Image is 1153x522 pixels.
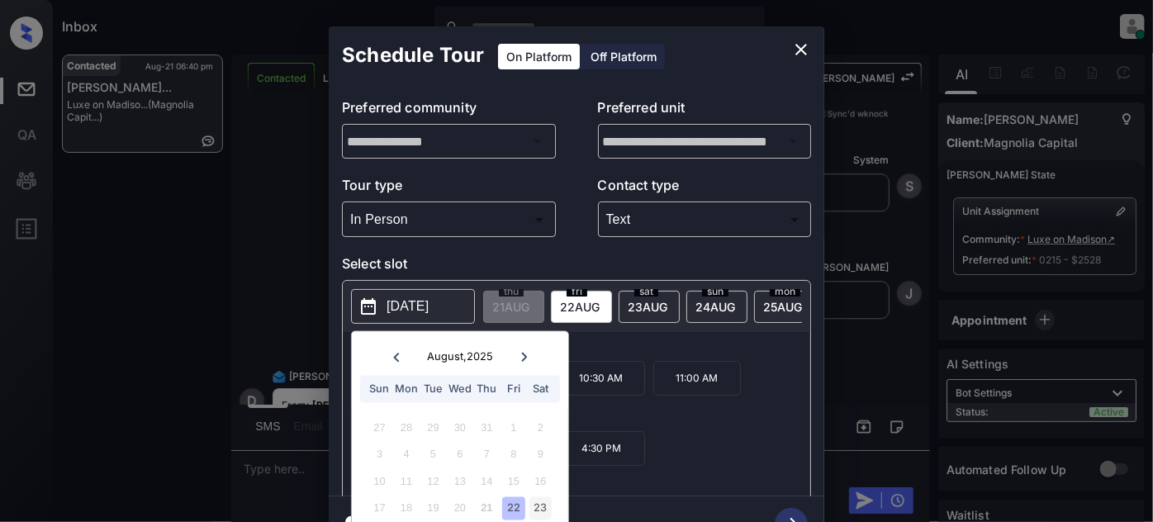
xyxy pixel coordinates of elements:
[628,300,667,314] span: 23 AUG
[770,287,800,297] span: mon
[653,361,741,396] p: 11:00 AM
[602,206,808,233] div: Text
[567,287,587,297] span: fri
[395,444,417,466] div: Not available Monday, August 4th, 2025
[448,444,471,466] div: Not available Wednesday, August 6th, 2025
[342,254,811,280] p: Select slot
[785,33,818,66] button: close
[427,351,493,363] div: August , 2025
[560,300,600,314] span: 22 AUG
[551,291,612,323] div: date-select
[529,378,552,401] div: Sat
[502,416,524,439] div: Not available Friday, August 1st, 2025
[476,378,498,401] div: Thu
[529,416,552,439] div: Not available Saturday, August 2nd, 2025
[634,287,658,297] span: sat
[422,470,444,492] div: Not available Tuesday, August 12th, 2025
[686,291,747,323] div: date-select
[695,300,735,314] span: 24 AUG
[448,416,471,439] div: Not available Wednesday, July 30th, 2025
[476,416,498,439] div: Not available Thursday, July 31st, 2025
[582,44,665,69] div: Off Platform
[351,289,475,324] button: [DATE]
[476,444,498,466] div: Not available Thursday, August 7th, 2025
[754,291,815,323] div: date-select
[329,26,497,84] h2: Schedule Tour
[502,470,524,492] div: Not available Friday, August 15th, 2025
[619,291,680,323] div: date-select
[702,287,728,297] span: sun
[346,206,552,233] div: In Person
[395,416,417,439] div: Not available Monday, July 28th, 2025
[368,416,391,439] div: Not available Sunday, July 27th, 2025
[598,97,812,124] p: Preferred unit
[448,470,471,492] div: Not available Wednesday, August 13th, 2025
[422,378,444,401] div: Tue
[502,378,524,401] div: Fri
[498,44,580,69] div: On Platform
[342,175,556,202] p: Tour type
[476,470,498,492] div: Not available Thursday, August 14th, 2025
[387,297,429,316] p: [DATE]
[529,444,552,466] div: Not available Saturday, August 9th, 2025
[529,470,552,492] div: Not available Saturday, August 16th, 2025
[422,444,444,466] div: Not available Tuesday, August 5th, 2025
[422,416,444,439] div: Not available Tuesday, July 29th, 2025
[448,378,471,401] div: Wed
[395,470,417,492] div: Not available Monday, August 11th, 2025
[558,361,645,396] p: 10:30 AM
[368,470,391,492] div: Not available Sunday, August 10th, 2025
[502,444,524,466] div: Not available Friday, August 8th, 2025
[395,378,417,401] div: Mon
[763,300,802,314] span: 25 AUG
[366,332,810,361] p: *Available time slots
[342,97,556,124] p: Preferred community
[368,378,391,401] div: Sun
[368,444,391,466] div: Not available Sunday, August 3rd, 2025
[598,175,812,202] p: Contact type
[558,431,645,466] p: 4:30 PM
